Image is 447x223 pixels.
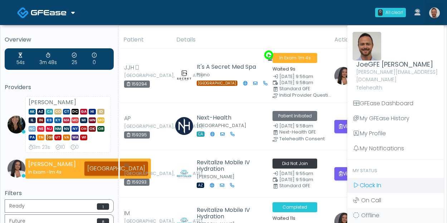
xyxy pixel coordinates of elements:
[197,72,210,78] small: Plano
[378,9,383,16] div: 0
[279,73,313,79] span: [DATE] 9:56am
[279,170,313,176] span: [DATE] 9:55am
[89,109,96,115] span: HI
[347,193,444,208] a: On Call
[63,109,70,115] span: CT
[279,79,313,86] span: [DATE] 9:58am
[279,184,332,188] div: Standard GFE
[272,53,317,63] span: In Exam ·
[80,126,87,132] span: OH
[124,161,129,170] span: FE
[63,135,70,140] span: VA
[347,126,444,141] a: My Profile
[46,135,53,140] span: [GEOGRAPHIC_DATA]
[80,135,87,140] span: WI
[8,116,25,134] img: Michelle Picione
[72,135,79,140] span: WA
[63,126,70,132] span: NV
[385,9,403,16] div: All clear!
[46,126,53,132] span: NJ
[279,123,313,129] span: [DATE] 9:58am
[17,7,29,19] img: Docovia
[197,174,235,180] small: [PERSON_NAME]
[356,68,438,83] p: [PERSON_NAME][EMAIL_ADDRESS][DOMAIN_NAME]
[347,163,444,178] a: My Status
[29,126,36,132] span: NC
[175,165,193,183] img: Johnny Cardona
[279,87,332,91] div: Standard GFE
[6,3,27,24] button: Open LiveChat chat widget
[360,181,381,189] span: Clock In
[279,93,332,97] div: Initial Provider Questions
[124,73,163,78] small: [GEOGRAPHIC_DATA], [US_STATE]
[63,117,70,123] span: MA
[334,120,359,133] button: View
[197,122,246,129] small: [GEOGRAPHIC_DATA]
[124,209,130,218] span: IM
[124,131,150,139] div: 159295
[5,190,114,197] h5: Filters
[272,81,325,85] small: Scheduled Time
[29,109,36,115] span: AK
[54,117,62,123] span: KY
[124,114,131,123] span: AP
[37,135,44,140] span: TN
[429,8,440,18] img: JoeGFE Gossman
[272,159,317,169] span: Did Not Join
[28,169,76,175] div: In Exam -
[97,126,104,132] span: OR
[17,1,75,24] a: Docovia
[197,64,259,70] h5: It's A Secret Med Spa
[334,67,352,85] img: Anjali Nandakumar
[28,160,76,168] strong: [PERSON_NAME]
[197,131,205,137] span: CA
[54,109,62,115] span: CO
[8,160,25,178] img: Anjali Nandakumar
[197,207,259,220] h5: Revitalize Mobile IV Hydration
[54,126,62,132] span: NM
[347,141,444,156] a: My Notifications
[124,171,163,176] small: [GEOGRAPHIC_DATA], [US_STATE]
[29,98,76,106] strong: [PERSON_NAME]
[298,55,311,61] span: 1m 4s
[72,52,77,66] div: 25
[124,63,134,72] span: JJH
[72,117,79,123] span: MD
[347,208,444,223] a: Offline
[5,37,114,43] h5: Overview
[56,144,65,151] div: 10
[16,52,25,66] div: 54s
[31,9,67,16] img: Docovia
[347,111,444,126] a: My GFEase History
[89,117,96,123] span: MN
[197,81,237,86] span: [GEOGRAPHIC_DATA]
[353,168,377,174] span: My Status
[97,117,104,123] span: MO
[72,109,79,115] span: DC
[272,171,325,176] small: Date Created
[347,178,444,193] a: Clock In
[175,117,193,135] img: Kevin Peake
[272,215,295,221] small: Waited 11s
[124,81,150,88] div: 159294
[172,31,330,49] th: Details
[29,135,36,140] span: PA
[97,203,109,210] span: 1
[97,109,104,115] span: ID
[279,130,332,134] div: Next-Health GFE
[356,60,438,68] h4: JoeGFE [PERSON_NAME]
[197,183,204,188] span: AZ
[29,117,36,123] span: IL
[124,179,149,186] div: 159293
[353,32,381,60] img: JoeGFE Gossman
[175,66,193,84] img: Amanda Creel
[37,109,44,115] span: AZ
[197,115,246,121] h5: Next-Health
[39,52,57,66] div: 3m 48s
[92,52,97,66] div: 0
[361,211,379,219] span: Offline
[272,124,325,129] small: Date Created
[84,161,148,176] div: [GEOGRAPHIC_DATA]
[54,135,62,140] span: UT
[119,31,172,49] th: Patient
